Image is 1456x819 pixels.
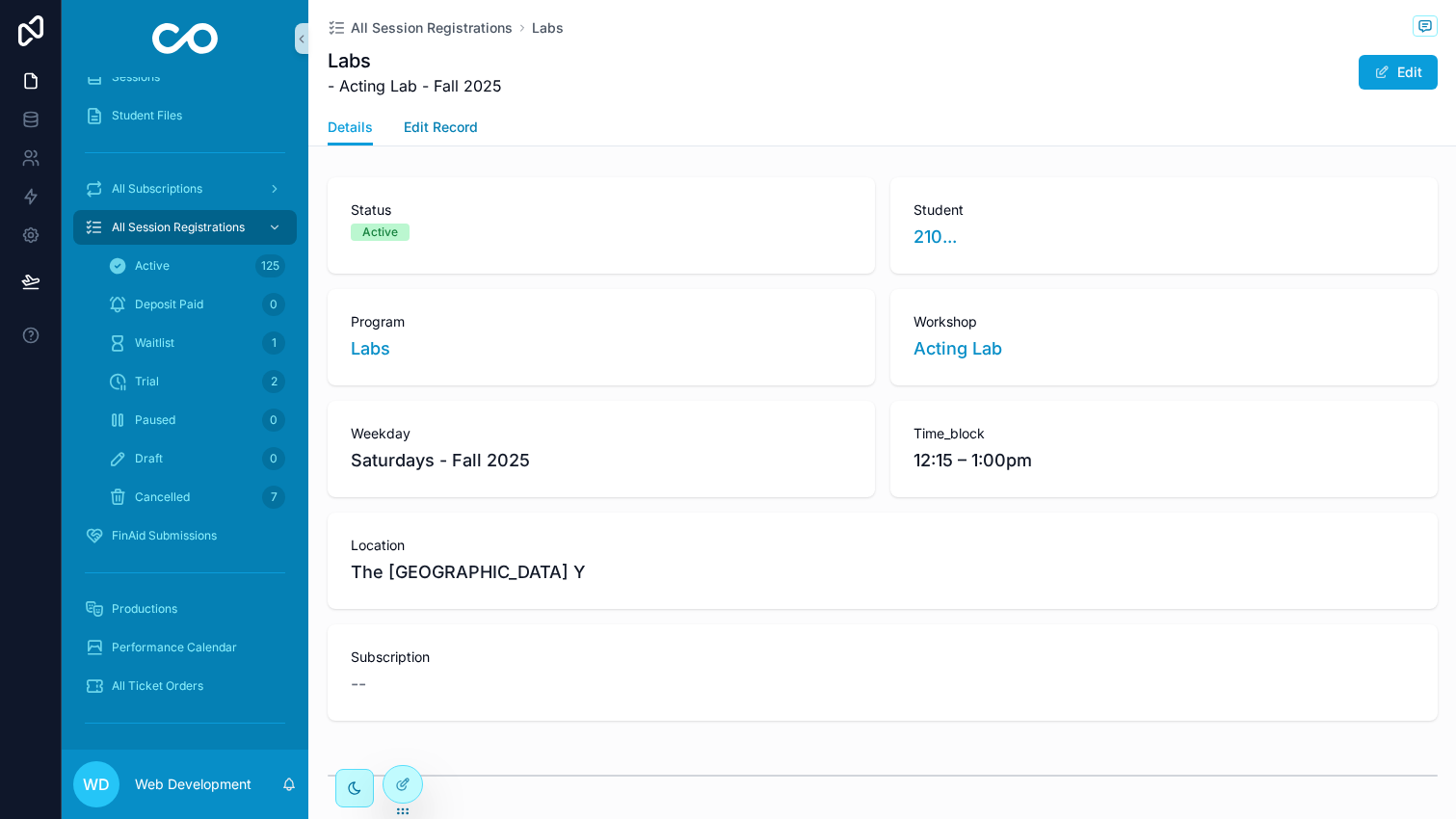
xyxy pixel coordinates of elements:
span: Time_block [913,424,1415,443]
span: Workshop [913,312,1415,331]
span: Paused [135,412,175,428]
a: Waitlist1 [96,326,297,360]
span: Student Files [112,108,182,123]
a: Deposit Paid0 [96,287,297,322]
span: Subscription [351,647,1415,667]
a: Active125 [96,249,297,283]
span: Weekday [351,424,852,443]
a: Edit Record [404,110,478,148]
p: Web Development [135,775,251,794]
h1: Labs [328,47,502,74]
a: Labs [351,335,390,362]
span: All Ticket Orders [112,678,203,694]
a: Acting Lab [913,335,1002,362]
a: Student Files [73,98,297,133]
span: All Subscriptions [112,181,202,197]
div: 2 [262,370,285,393]
span: Productions [112,601,177,617]
span: Trial [135,374,159,389]
a: Productions [73,592,297,626]
span: Status [351,200,852,220]
span: - Acting Lab - Fall 2025 [328,74,502,97]
span: 12:15 – 1:00pm [913,447,1415,474]
div: 0 [262,409,285,432]
a: Performance Calendar [73,630,297,665]
span: FinAid Submissions [112,528,217,543]
div: 125 [255,254,285,277]
span: Draft [135,451,163,466]
span: Sessions [112,69,160,85]
a: All Session Registrations [73,210,297,245]
span: All Session Registrations [351,18,513,38]
span: Location [351,536,1415,555]
a: Details [328,110,373,146]
span: Waitlist [135,335,174,351]
a: Labs [532,18,564,38]
a: Cancelled7 [96,480,297,515]
div: 0 [262,293,285,316]
span: Cancelled [135,489,190,505]
a: All Ticket Orders [73,669,297,703]
span: -- [351,671,366,698]
a: Draft0 [96,441,297,476]
div: Active [362,224,398,241]
span: Program [351,312,852,331]
span: Performance Calendar [112,640,237,655]
span: Edit Record [404,118,478,137]
div: 1 [262,331,285,355]
span: Active [135,258,170,274]
a: All Subscriptions [73,172,297,206]
div: 7 [262,486,285,509]
span: Saturdays - Fall 2025 [351,447,852,474]
span: Student [913,200,1415,220]
span: All Session Registrations [112,220,245,235]
span: The [GEOGRAPHIC_DATA] Y [351,559,586,586]
span: Details [328,118,373,137]
div: 0 [262,447,285,470]
a: 210... [913,224,957,251]
a: Paused0 [96,403,297,437]
a: Trial2 [96,364,297,399]
img: App logo [152,23,219,54]
a: Sessions [73,60,297,94]
a: All Session Registrations [328,18,513,38]
span: Deposit Paid [135,297,203,312]
a: FinAid Submissions [73,518,297,553]
span: WD [83,773,110,796]
button: Edit [1359,55,1438,90]
div: scrollable content [62,77,308,750]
